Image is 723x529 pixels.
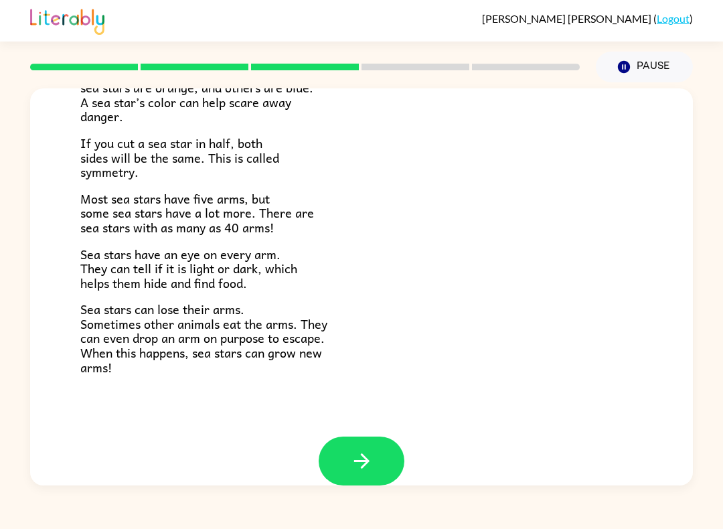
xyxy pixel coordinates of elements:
[482,12,653,25] span: [PERSON_NAME] [PERSON_NAME]
[482,12,693,25] div: ( )
[80,244,297,293] span: Sea stars have an eye on every arm. They can tell if it is light or dark, which helps them hide a...
[657,12,690,25] a: Logout
[80,189,314,237] span: Most sea stars have five arms, but some sea stars have a lot more. There are sea stars with as ma...
[80,64,313,127] span: Sea stars come in many colors. Some sea stars are orange, and others are blue. A sea star’s color...
[80,299,327,376] span: Sea stars can lose their arms. Sometimes other animals eat the arms. They can even drop an arm on...
[596,52,693,82] button: Pause
[30,5,104,35] img: Literably
[80,133,279,181] span: If you cut a sea star in half, both sides will be the same. This is called symmetry.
